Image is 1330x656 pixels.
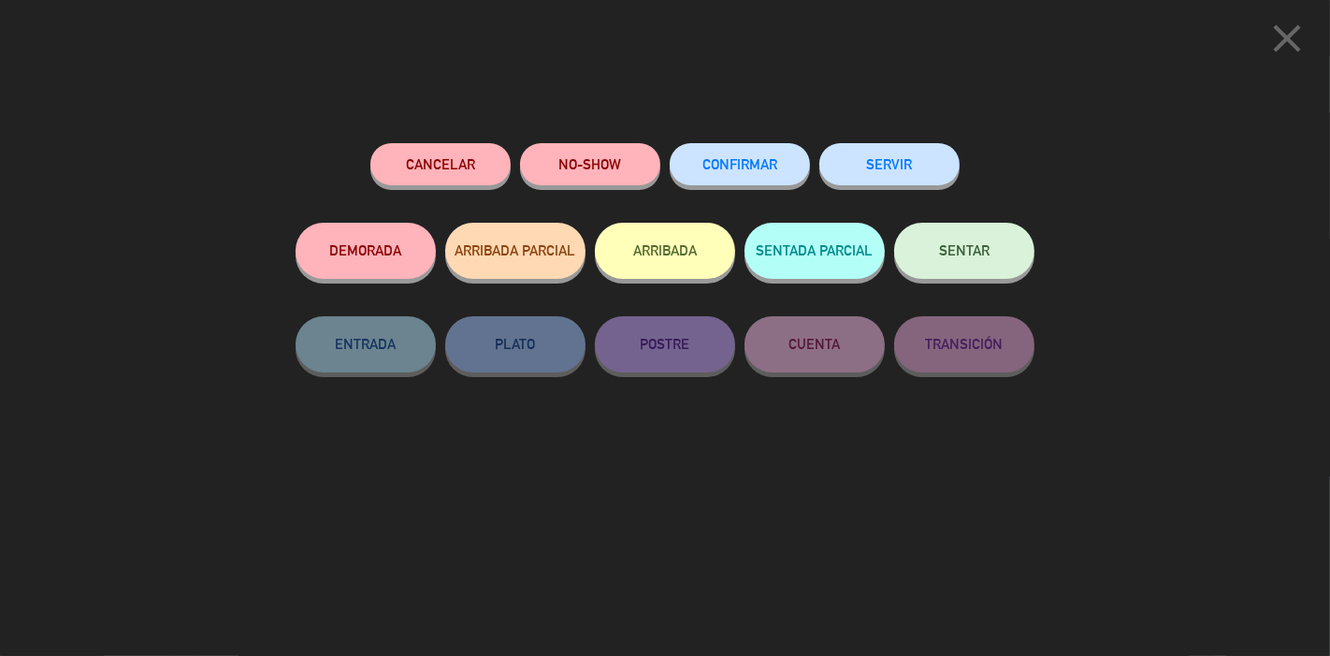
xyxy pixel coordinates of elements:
[894,316,1034,372] button: TRANSICIÓN
[445,316,585,372] button: PLATO
[1264,15,1310,62] i: close
[445,223,585,279] button: ARRIBADA PARCIAL
[520,143,660,185] button: NO-SHOW
[939,242,990,258] span: SENTAR
[370,143,511,185] button: Cancelar
[670,143,810,185] button: CONFIRMAR
[595,223,735,279] button: ARRIBADA
[702,156,777,172] span: CONFIRMAR
[296,316,436,372] button: ENTRADA
[595,316,735,372] button: POSTRE
[745,316,885,372] button: CUENTA
[745,223,885,279] button: SENTADA PARCIAL
[1258,14,1316,69] button: close
[296,223,436,279] button: DEMORADA
[819,143,960,185] button: SERVIR
[455,242,576,258] span: ARRIBADA PARCIAL
[894,223,1034,279] button: SENTAR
